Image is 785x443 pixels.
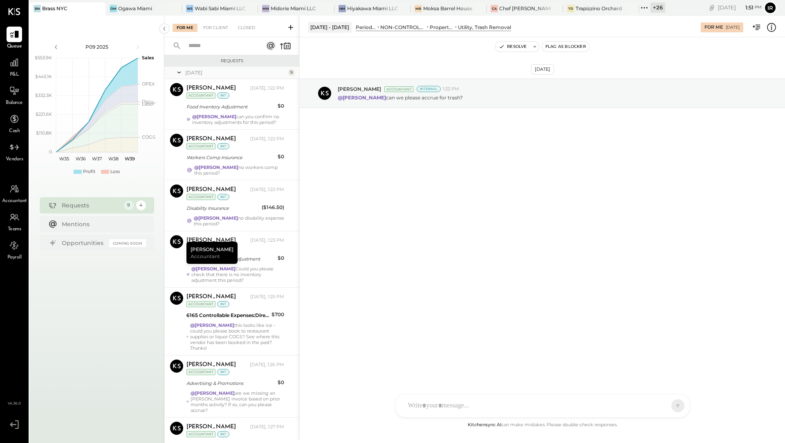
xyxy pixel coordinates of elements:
div: [DATE] [718,4,762,11]
div: Advertising & Promotions [186,379,275,387]
div: [PERSON_NAME] [186,135,236,143]
button: Flag as Blocker [542,42,589,52]
div: [PERSON_NAME] [186,423,236,431]
a: P&L [0,55,28,79]
div: int [217,431,229,437]
span: Balance [6,99,23,107]
strong: @[PERSON_NAME] [192,114,236,119]
div: [DATE] [531,64,554,74]
div: ($146.50) [262,203,284,211]
div: $700 [271,310,284,319]
div: Moksa Barrel House [423,5,472,12]
text: W38 [108,156,118,162]
div: Food Inventory Adjustment [186,103,275,111]
div: int [217,143,229,149]
span: Accountant [191,253,220,260]
div: [PERSON_NAME] [186,186,236,194]
div: Chef [PERSON_NAME]'s Vineyard Restaurant [499,5,550,12]
div: Accountant [186,143,215,149]
div: [DATE], 1:25 PM [250,294,284,300]
text: W39 [124,156,135,162]
div: [DATE] - [DATE] [308,22,352,32]
text: $221.6K [36,111,52,117]
div: $0 [278,102,284,110]
a: Queue [0,27,28,50]
strong: @[PERSON_NAME] [194,164,238,170]
div: For Client [199,24,232,32]
div: Property Expenses [430,24,454,31]
div: int [217,301,229,307]
div: [DATE], 1:22 PM [250,136,284,142]
div: Internal [417,86,441,92]
strong: @[PERSON_NAME] [191,390,235,396]
div: HM [339,5,346,12]
div: Workers Comp Insurance [186,153,275,162]
div: For Me [173,24,197,32]
div: this looks like ice - could you please book to restaurant supplies or liquor COGS? See where this... [190,322,284,351]
text: Occu... [142,99,156,104]
div: Ogawa Miami [118,5,152,12]
div: Accountant [186,194,215,200]
div: Profit [83,169,95,175]
div: int [217,92,229,99]
strong: @[PERSON_NAME] [190,322,234,328]
text: COGS [142,134,155,140]
div: 9 [288,69,295,76]
div: + 26 [650,2,665,13]
span: 1:32 PM [443,86,459,92]
a: Teams [0,209,28,233]
span: Accountant [2,198,27,205]
div: [PERSON_NAME] [186,236,236,245]
div: Period P&L [356,24,376,31]
div: [DATE], 1:23 PM [250,237,284,244]
div: [DATE], 1:22 PM [250,85,284,92]
div: Disability Insurance [186,204,259,212]
div: are we missing an [PERSON_NAME] invoice based on prior months activity? If so, can you please acc... [191,390,284,413]
div: CA [491,5,498,12]
div: Accountant [186,301,215,307]
div: Accountant [186,431,215,437]
div: no workers comp this period? [194,164,284,176]
div: 4 [136,200,146,210]
text: 0 [49,149,52,155]
div: P09 2025 [62,43,132,50]
text: $553.9K [35,55,52,61]
div: [PERSON_NAME] [186,293,236,301]
div: Accountant [186,92,215,99]
a: Balance [0,83,28,107]
div: can you confirm no inventory adjustments for this period? [192,114,284,125]
div: Trapizzino Orchard [576,5,622,12]
div: Utility, Trash Removal [458,24,511,31]
div: Requests [168,58,295,64]
div: [DATE], 1:27 PM [250,424,284,430]
div: [PERSON_NAME] [186,361,236,369]
span: P&L [10,71,19,79]
p: can we please accrue for trash? [338,94,463,101]
strong: @[PERSON_NAME] [194,215,238,221]
text: Labor [142,101,154,107]
div: Midorie Miami LLC [271,5,316,12]
text: $443.1K [35,74,52,79]
text: $332.3K [35,92,52,98]
div: [DATE] [726,25,740,30]
div: no disability expense this period? [194,215,284,227]
span: Cash [9,128,20,135]
span: Payroll [7,254,22,261]
text: W37 [92,156,102,162]
div: TO [567,5,574,12]
div: NON-CONTROLLABLE EXPENSES [380,24,425,31]
div: Closed [234,24,259,32]
div: $0 [278,153,284,161]
button: Resolve [496,42,530,52]
text: OPEX [142,81,155,87]
a: Vendors [0,139,28,163]
div: Accountant [186,369,215,375]
div: Brass NYC [42,5,67,12]
div: WS [186,5,193,12]
div: int [217,194,229,200]
a: Accountant [0,181,28,205]
div: OM [110,5,117,12]
div: Wabi Sabi Miami LLC [195,5,246,12]
text: W36 [75,156,85,162]
div: [DATE], 1:23 PM [250,187,284,193]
